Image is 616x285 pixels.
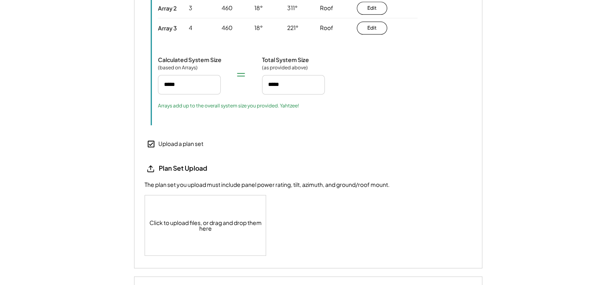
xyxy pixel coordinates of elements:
div: Roof [320,4,333,12]
div: (as provided above) [262,64,308,71]
div: Plan Set Upload [159,164,240,173]
div: 18° [254,4,263,12]
div: Roof [320,24,333,32]
div: 460 [222,4,232,12]
div: 311° [287,4,298,12]
div: 3 [189,4,192,12]
div: 221° [287,24,298,32]
div: Total System Size [262,56,309,63]
div: Calculated System Size [158,56,222,63]
button: Edit [357,2,387,15]
div: Upload a plan set [158,140,203,148]
div: 460 [222,24,232,32]
div: Array 2 [158,4,177,12]
div: The plan set you upload must include panel power rating, tilt, azimuth, and ground/roof mount. [145,181,390,189]
div: Array 3 [158,24,177,32]
div: Arrays add up to the overall system size you provided. Yahtzee! [158,103,299,109]
div: 4 [189,24,192,32]
button: Edit [357,21,387,34]
div: 18° [254,24,263,32]
div: Click to upload files, or drag and drop them here [145,195,266,255]
div: (based on Arrays) [158,64,198,71]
